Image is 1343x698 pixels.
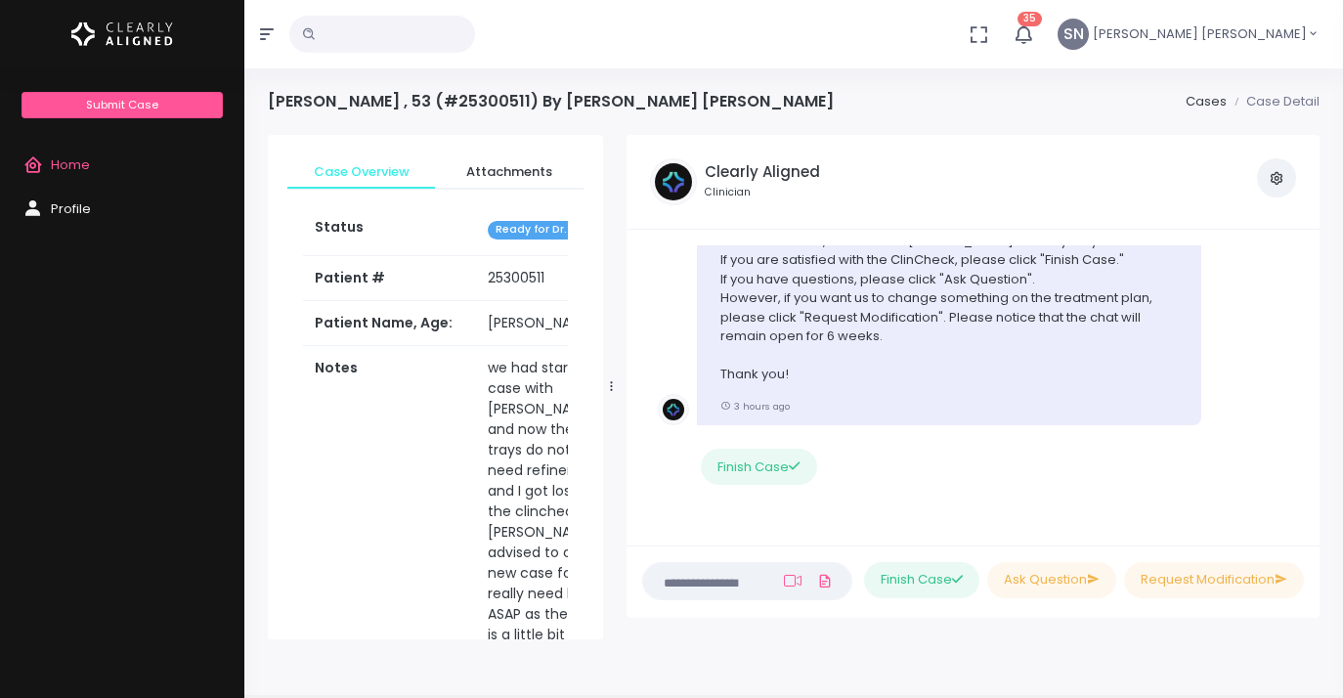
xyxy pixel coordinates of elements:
[451,162,567,182] span: Attachments
[1093,24,1307,44] span: [PERSON_NAME] [PERSON_NAME]
[642,245,1304,528] div: scrollable content
[705,185,820,200] small: Clinician
[476,256,635,301] td: 25300511
[268,92,834,110] h4: [PERSON_NAME] , 53 (#25300511) By [PERSON_NAME] [PERSON_NAME]
[1058,19,1089,50] span: SN
[22,92,222,118] a: Submit Case
[1124,562,1304,598] button: Request Modification
[1186,92,1227,110] a: Cases
[303,162,419,182] span: Case Overview
[780,573,805,589] a: Add Loom Video
[813,563,837,598] a: Add Files
[864,562,979,598] button: Finish Case
[987,562,1116,598] button: Ask Question
[701,449,816,485] button: Finish Case
[303,205,476,255] th: Status
[705,163,820,181] h5: Clearly Aligned
[51,155,90,174] span: Home
[720,232,1178,384] p: Hi Dr. , the case for [PERSON_NAME] is ready for your review. If you are satisfied with the ClinC...
[1227,92,1320,111] li: Case Detail
[303,301,476,346] th: Patient Name, Age:
[476,301,635,346] td: [PERSON_NAME] , 53
[71,14,173,55] img: Logo Horizontal
[476,346,635,678] td: we had started the case with [PERSON_NAME] and now the upper trays do not fit and need refinement...
[86,97,158,112] span: Submit Case
[303,255,476,301] th: Patient #
[488,221,616,240] span: Ready for Dr. Review
[51,199,91,218] span: Profile
[1018,12,1042,26] span: 35
[268,135,603,639] div: scrollable content
[720,400,790,413] small: 3 hours ago
[303,346,476,678] th: Notes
